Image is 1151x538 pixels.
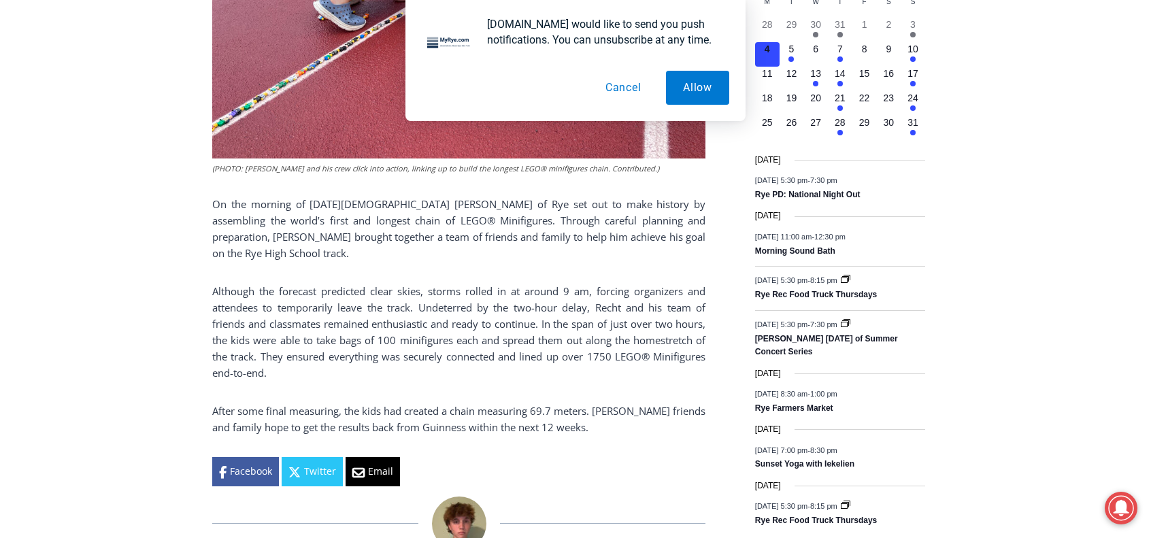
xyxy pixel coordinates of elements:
a: Sunset Yoga with Iekelien [755,459,854,470]
time: 26 [786,117,797,128]
img: notification icon [422,16,476,71]
span: 12:30 pm [814,232,846,240]
button: 25 [755,116,780,140]
button: 30 [876,116,901,140]
span: [DATE] 5:30 pm [755,502,807,510]
a: Rye Farmers Market [755,403,833,414]
span: [DATE] 5:30 pm [755,276,807,284]
time: 31 [907,117,918,128]
span: 8:30 pm [810,445,837,454]
span: [DATE] 7:00 pm [755,445,807,454]
a: Facebook [212,457,279,486]
time: - [755,502,839,510]
span: [DATE] 5:30 pm [755,176,807,184]
span: After some final measuring, the kids had created a chain measuring 69.7 meters. [PERSON_NAME] fri... [212,404,705,434]
span: On the morning of [DATE][DEMOGRAPHIC_DATA] [PERSON_NAME] of Rye set out to make history by assemb... [212,197,705,260]
span: 1:00 pm [810,390,837,398]
span: 7:30 pm [810,320,837,328]
time: 29 [859,117,870,128]
a: Rye Rec Food Truck Thursdays [755,516,877,526]
time: 30 [884,117,895,128]
button: 29 [852,116,877,140]
span: Although the forecast predicted clear skies, storms rolled in at around 9 am, forcing organizers ... [212,284,705,380]
figcaption: (PHOTO: [PERSON_NAME] and his crew click into action, linking up to build the longest LEGO® minif... [212,163,705,175]
button: 31 Has events [901,116,925,140]
em: Has events [910,130,916,135]
button: Cancel [588,71,658,105]
time: 25 [762,117,773,128]
time: [DATE] [755,480,781,492]
time: - [755,445,837,454]
time: 27 [810,117,821,128]
span: 8:15 pm [810,502,837,510]
button: 26 [780,116,804,140]
time: - [755,176,837,184]
button: 27 [803,116,828,140]
time: - [755,232,846,240]
a: Twitter [282,457,343,486]
time: - [755,276,839,284]
time: - [755,390,837,398]
a: Morning Sound Bath [755,246,835,257]
span: [DATE] 8:30 am [755,390,807,398]
div: [DOMAIN_NAME] would like to send you push notifications. You can unsubscribe at any time. [476,16,729,48]
time: [DATE] [755,367,781,380]
button: 28 Has events [828,116,852,140]
time: [DATE] [755,423,781,436]
a: Rye Rec Food Truck Thursdays [755,290,877,301]
span: [DATE] 5:30 pm [755,320,807,328]
a: Rye PD: National Night Out [755,190,861,201]
time: - [755,320,839,328]
time: [DATE] [755,209,781,222]
span: [DATE] 11:00 am [755,232,812,240]
time: [DATE] [755,154,781,167]
em: Has events [837,130,843,135]
span: 8:15 pm [810,276,837,284]
a: Email [346,457,400,486]
time: 28 [835,117,846,128]
a: [PERSON_NAME] [DATE] of Summer Concert Series [755,334,898,358]
button: Allow [666,71,729,105]
span: 7:30 pm [810,176,837,184]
